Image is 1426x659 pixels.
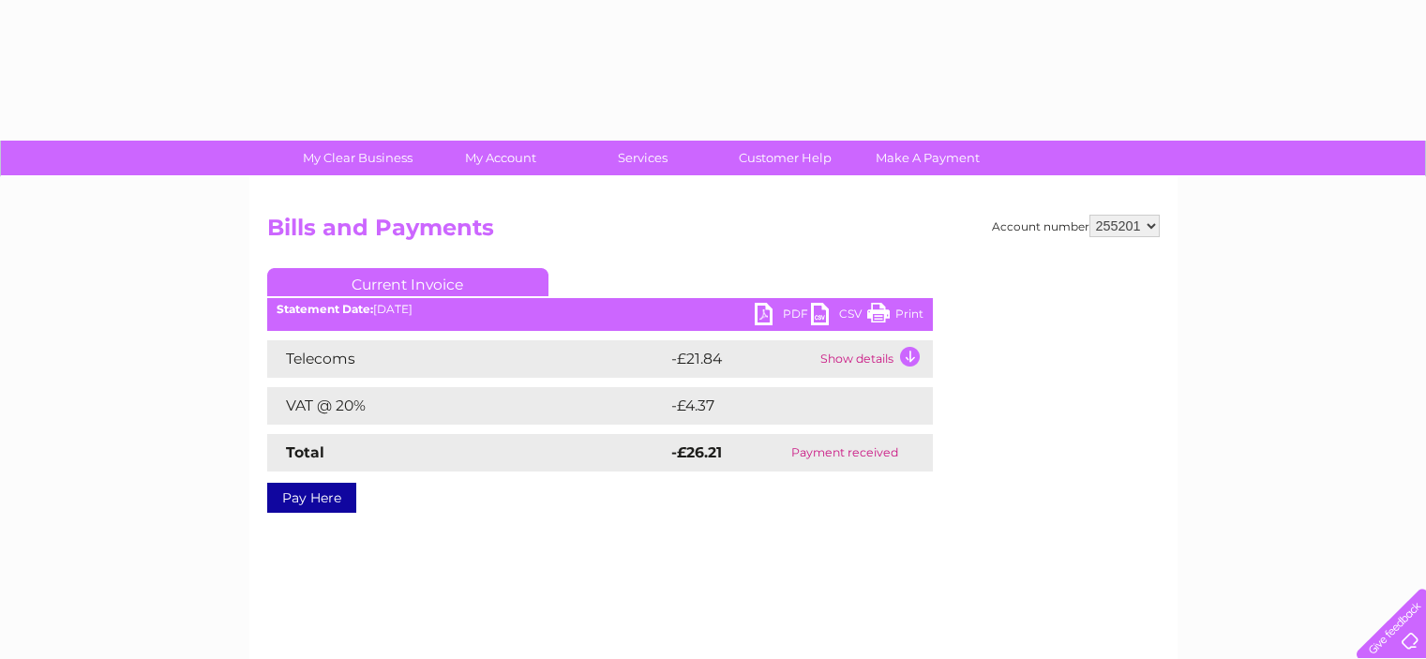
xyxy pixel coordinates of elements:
[267,303,933,316] div: [DATE]
[267,340,667,378] td: Telecoms
[811,303,867,330] a: CSV
[667,340,816,378] td: -£21.84
[755,303,811,330] a: PDF
[708,141,863,175] a: Customer Help
[671,443,722,461] strong: -£26.21
[565,141,720,175] a: Services
[267,268,548,296] a: Current Invoice
[267,215,1160,250] h2: Bills and Payments
[816,340,933,378] td: Show details
[667,387,893,425] td: -£4.37
[267,483,356,513] a: Pay Here
[850,141,1005,175] a: Make A Payment
[423,141,578,175] a: My Account
[757,434,932,472] td: Payment received
[992,215,1160,237] div: Account number
[286,443,324,461] strong: Total
[267,387,667,425] td: VAT @ 20%
[280,141,435,175] a: My Clear Business
[867,303,923,330] a: Print
[277,302,373,316] b: Statement Date:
